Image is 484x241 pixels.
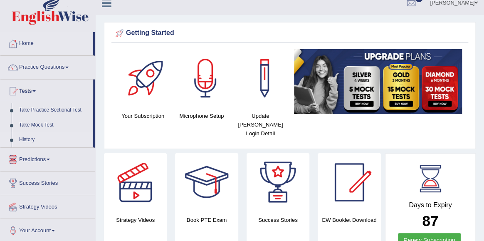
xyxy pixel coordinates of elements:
a: Take Mock Test [15,118,93,133]
a: Take Practice Sectional Test [15,103,93,118]
h4: Days to Expiry [395,201,467,209]
a: Practice Questions [0,56,95,77]
h4: Update [PERSON_NAME] Login Detail [235,112,286,138]
a: Tests [0,80,93,100]
b: 87 [422,213,438,229]
a: History [15,132,93,147]
h4: Microphone Setup [176,112,227,120]
img: small5.jpg [294,49,462,114]
h4: Your Subscription [118,112,168,120]
a: Success Stories [0,171,95,192]
a: Home [0,32,93,53]
h4: Success Stories [247,216,309,224]
div: Getting Started [114,27,466,40]
h4: EW Booklet Download [318,216,380,224]
h4: Book PTE Exam [175,216,238,224]
a: Your Account [0,219,95,240]
a: Strategy Videos [0,195,95,216]
a: Predictions [0,148,95,169]
h4: Strategy Videos [104,216,167,224]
